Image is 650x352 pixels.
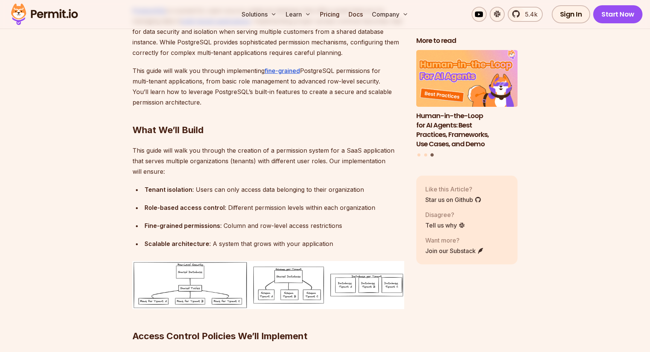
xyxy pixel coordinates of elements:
a: Tell us why [425,221,465,230]
button: Go to slide 1 [417,153,420,156]
button: Solutions [239,7,280,22]
strong: Scalable architecture [145,240,209,247]
h2: Access Control Policies We’ll Implement [132,300,404,342]
button: Go to slide 2 [424,153,427,156]
span: 5.4k [521,10,537,19]
strong: Tenant isolation [145,186,192,193]
a: Human-in-the-Loop for AI Agents: Best Practices, Frameworks, Use Cases, and DemoHuman-in-the-Loop... [416,50,518,149]
p: Like this Article? [425,185,481,194]
div: Posts [416,50,518,158]
a: Pricing [317,7,343,22]
button: Learn [283,7,314,22]
h2: More to read [416,36,518,46]
div: : Users can only access data belonging to their organization [145,184,404,195]
p: is a powerful, open-source relational database that offers great features for managing data in . ... [132,5,404,58]
p: This guide will walk you through implementing PostgreSQL permissions for multi-tenant application... [132,65,404,108]
strong: Fine-grained permissions [145,222,220,229]
p: Want more? [425,236,484,245]
a: Start Now [593,5,642,23]
a: fine-grained [265,67,300,74]
p: This guide will walk you through the creation of a permission system for a SaaS application that ... [132,145,404,177]
p: Disagree? [425,210,465,219]
div: : Different permission levels within each organization [145,202,404,213]
div: : A system that grows with your application [145,238,404,249]
a: Sign In [552,5,591,23]
img: image.png [132,261,404,309]
img: Permit logo [8,2,81,27]
button: Company [369,7,411,22]
img: Human-in-the-Loop for AI Agents: Best Practices, Frameworks, Use Cases, and Demo [416,50,518,107]
div: : Column and row-level access restrictions [145,220,404,231]
a: Docs [346,7,366,22]
button: Go to slide 3 [431,153,434,157]
h3: Human-in-the-Loop for AI Agents: Best Practices, Frameworks, Use Cases, and Demo [416,111,518,149]
a: Join our Substack [425,246,484,255]
a: 5.4k [508,7,543,22]
li: 3 of 3 [416,50,518,149]
h2: What We’ll Build [132,94,404,136]
strong: Role-based access control [145,204,225,211]
a: Star us on Github [425,195,481,204]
